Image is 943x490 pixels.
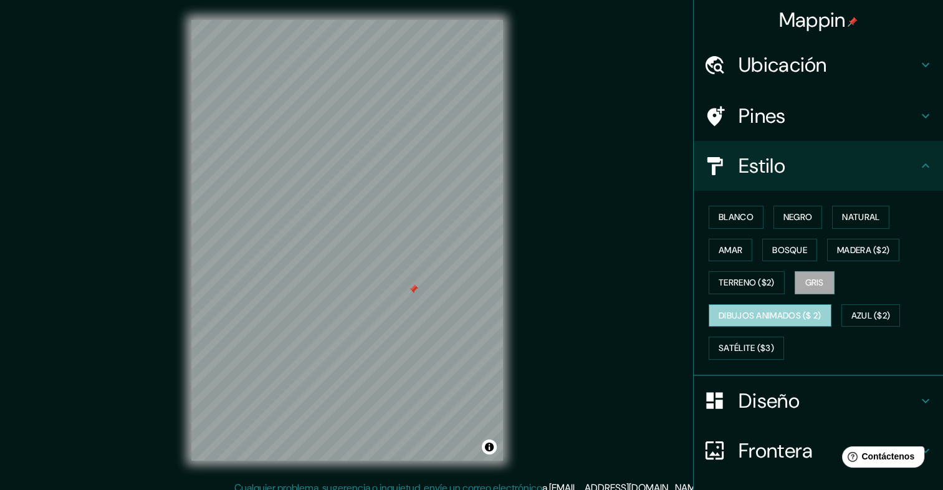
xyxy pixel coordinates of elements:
button: Azul ($2) [841,304,901,327]
font: Mappin [779,7,846,33]
button: Bosque [762,239,817,262]
div: Ubicación [694,40,943,90]
div: Diseño [694,376,943,426]
h4: Diseño [739,388,918,413]
button: Blanco [709,206,763,229]
font: Natural [842,209,879,225]
img: pin-icon.png [848,17,858,27]
button: Amar [709,239,752,262]
button: Madera ($2) [827,239,899,262]
h4: Estilo [739,153,918,178]
canvas: Mapa [191,20,503,461]
font: Blanco [719,209,754,225]
div: Frontera [694,426,943,476]
font: Negro [783,209,813,225]
button: Natural [832,206,889,229]
iframe: Help widget launcher [832,441,929,476]
font: Madera ($2) [837,243,889,258]
font: Azul ($2) [851,308,891,324]
font: Amar [719,243,742,258]
button: Terreno ($2) [709,271,785,294]
font: Dibujos animados ($ 2) [719,308,821,324]
h4: Pines [739,103,918,128]
h4: Ubicación [739,52,918,77]
div: Pines [694,91,943,141]
button: Satélite ($3) [709,337,784,360]
button: Negro [773,206,823,229]
font: Satélite ($3) [719,340,774,356]
button: Dibujos animados ($ 2) [709,304,831,327]
font: Gris [805,275,824,291]
div: Estilo [694,141,943,191]
button: Alternar atribución [482,440,497,454]
font: Bosque [772,243,807,258]
h4: Frontera [739,438,918,463]
button: Gris [795,271,835,294]
font: Terreno ($2) [719,275,775,291]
